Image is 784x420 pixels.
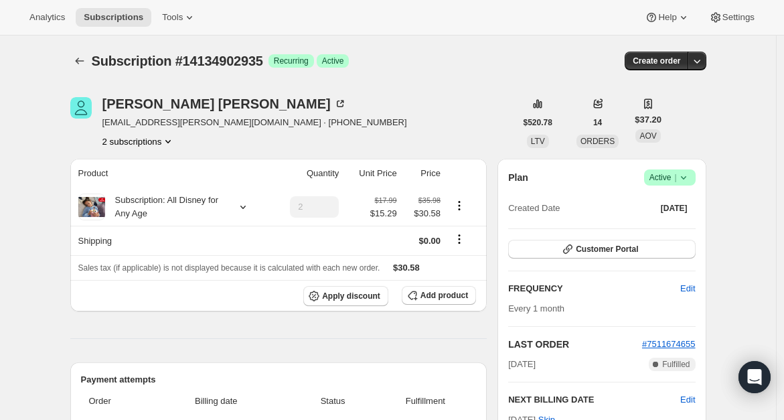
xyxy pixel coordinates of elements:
[401,159,445,188] th: Price
[81,373,477,387] h2: Payment attempts
[102,116,407,129] span: [EMAIL_ADDRESS][PERSON_NAME][DOMAIN_NAME] · [PHONE_NUMBER]
[84,12,143,23] span: Subscriptions
[633,56,680,66] span: Create order
[508,358,536,371] span: [DATE]
[508,338,642,351] h2: LAST ORDER
[70,159,272,188] th: Product
[662,359,690,370] span: Fulfilled
[701,8,763,27] button: Settings
[343,159,400,188] th: Unit Price
[658,12,676,23] span: Help
[70,97,92,119] span: Cathy Blackburn
[649,171,690,184] span: Active
[393,263,420,273] span: $30.58
[322,291,380,301] span: Apply discount
[383,395,469,408] span: Fulfillment
[580,137,615,146] span: ORDERS
[642,338,696,351] button: #7511674655
[642,339,696,349] a: #7511674655
[375,196,397,204] small: $17.99
[271,159,343,188] th: Quantity
[291,395,375,408] span: Status
[76,8,151,27] button: Subscriptions
[418,236,441,246] span: $0.00
[508,171,528,184] h2: Plan
[154,8,204,27] button: Tools
[162,12,183,23] span: Tools
[449,232,470,247] button: Shipping actions
[625,52,688,70] button: Create order
[508,393,680,407] h2: NEXT BILLING DATE
[637,8,698,27] button: Help
[680,393,695,407] button: Edit
[680,282,695,295] span: Edit
[576,244,638,255] span: Customer Portal
[303,286,388,306] button: Apply discount
[593,117,602,128] span: 14
[70,52,89,70] button: Subscriptions
[524,117,552,128] span: $520.78
[639,131,656,141] span: AOV
[531,137,545,146] span: LTV
[274,56,309,66] span: Recurring
[370,207,397,220] span: $15.29
[722,12,755,23] span: Settings
[508,282,680,295] h2: FREQUENCY
[653,199,696,218] button: [DATE]
[29,12,65,23] span: Analytics
[149,395,283,408] span: Billing date
[322,56,344,66] span: Active
[102,135,175,148] button: Product actions
[102,97,347,111] div: [PERSON_NAME] [PERSON_NAME]
[508,303,564,313] span: Every 1 month
[674,172,676,183] span: |
[672,278,703,299] button: Edit
[508,240,695,259] button: Customer Portal
[516,113,560,132] button: $520.78
[105,194,226,220] div: Subscription: All Disney for Any Age
[70,226,272,255] th: Shipping
[635,113,661,127] span: $37.20
[738,361,771,393] div: Open Intercom Messenger
[585,113,610,132] button: 14
[405,207,441,220] span: $30.58
[81,387,146,416] th: Order
[449,198,470,213] button: Product actions
[661,203,688,214] span: [DATE]
[418,196,441,204] small: $35.98
[508,202,560,215] span: Created Date
[420,290,468,301] span: Add product
[402,286,476,305] button: Add product
[92,54,263,68] span: Subscription #14134902935
[78,263,380,273] span: Sales tax (if applicable) is not displayed because it is calculated with each new order.
[21,8,73,27] button: Analytics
